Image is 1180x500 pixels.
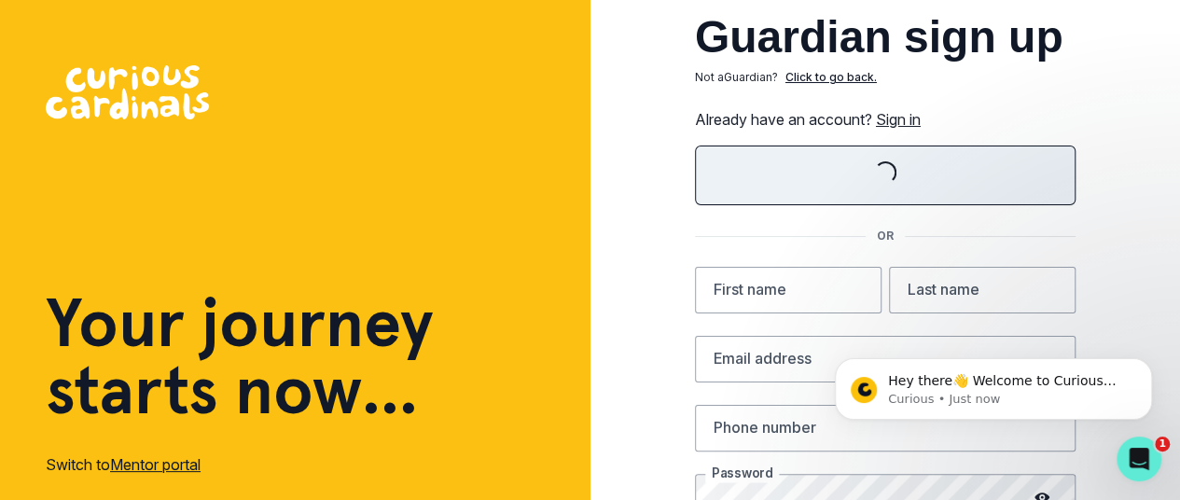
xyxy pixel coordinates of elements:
img: Curious Cardinals Logo [46,65,209,119]
span: Switch to [46,455,110,474]
p: Click to go back. [785,69,877,86]
h2: Guardian sign up [695,15,1076,60]
a: Sign in [876,110,921,129]
a: Mentor portal [110,455,201,474]
p: Not a Guardian ? [695,69,778,86]
iframe: Intercom notifications message [807,319,1180,450]
h1: Your journey starts now... [46,289,434,424]
p: Already have an account? [695,108,1076,131]
iframe: Intercom live chat [1117,437,1161,481]
p: OR [866,228,905,244]
button: Sign in with Google (GSuite) [695,146,1076,205]
span: 1 [1155,437,1170,451]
